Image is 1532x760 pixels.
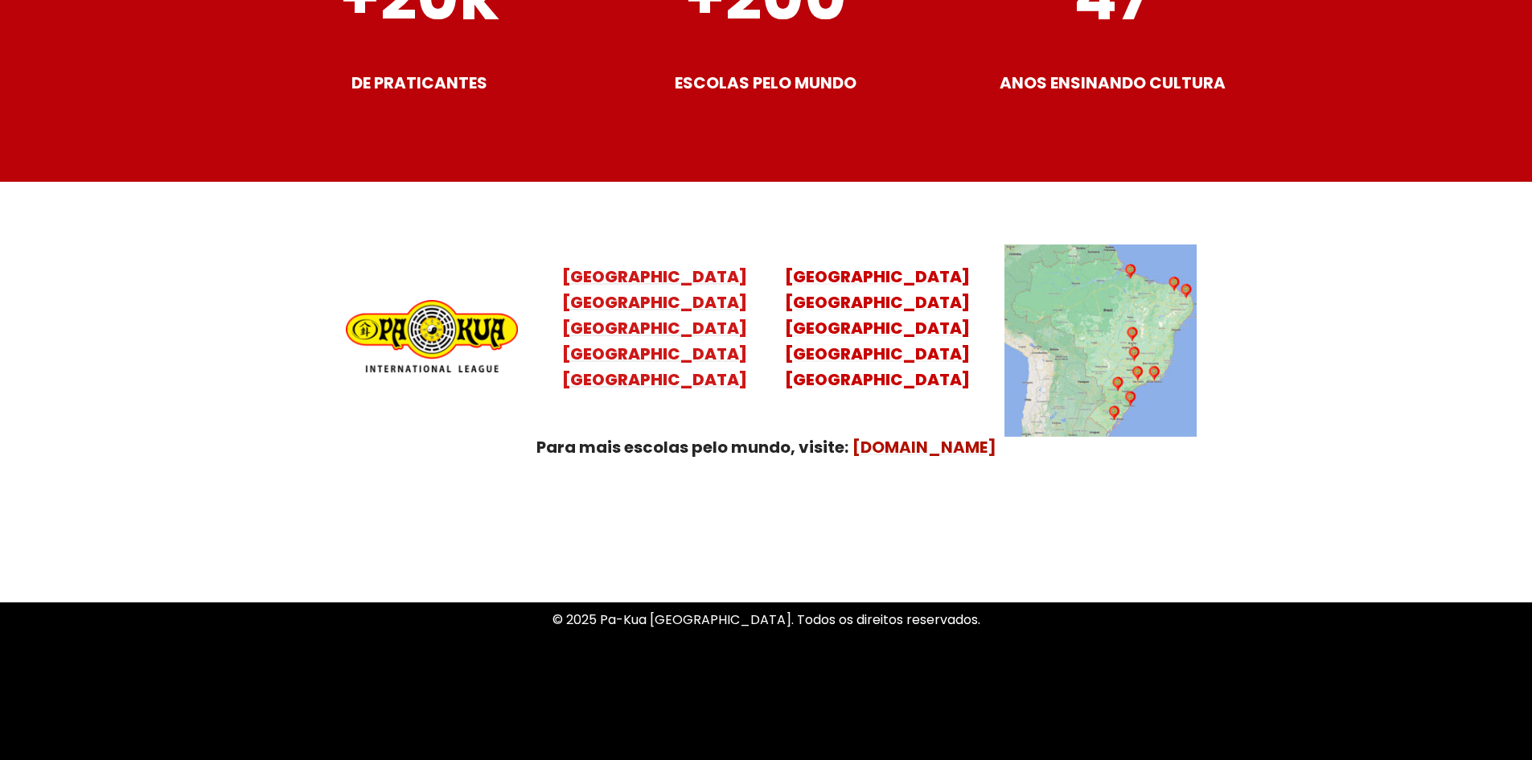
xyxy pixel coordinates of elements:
strong: ESCOLAS PELO MUNDO [675,72,856,94]
mark: [GEOGRAPHIC_DATA] [GEOGRAPHIC_DATA] [GEOGRAPHIC_DATA] [GEOGRAPHIC_DATA] [562,291,747,391]
p: Uma Escola de conhecimentos orientais para toda a família. Foco, habilidade concentração, conquis... [308,537,1225,581]
strong: ANOS ENSINANDO CULTURA [1000,72,1226,94]
strong: DE PRATICANTES [351,72,487,94]
a: [GEOGRAPHIC_DATA][GEOGRAPHIC_DATA][GEOGRAPHIC_DATA][GEOGRAPHIC_DATA][GEOGRAPHIC_DATA] [785,265,970,391]
p: © 2025 Pa-Kua [GEOGRAPHIC_DATA]. Todos os direitos reservados. [308,609,1225,631]
a: [GEOGRAPHIC_DATA][GEOGRAPHIC_DATA][GEOGRAPHIC_DATA][GEOGRAPHIC_DATA][GEOGRAPHIC_DATA] [562,265,747,391]
mark: [GEOGRAPHIC_DATA] [GEOGRAPHIC_DATA] [785,265,970,314]
mark: [GEOGRAPHIC_DATA] [562,265,747,288]
strong: Para mais escolas pelo mundo, visite: [536,436,848,458]
a: Política de Privacidade [694,678,838,696]
a: [DOMAIN_NAME] [852,436,996,458]
mark: [GEOGRAPHIC_DATA] [GEOGRAPHIC_DATA] [GEOGRAPHIC_DATA] [785,317,970,391]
